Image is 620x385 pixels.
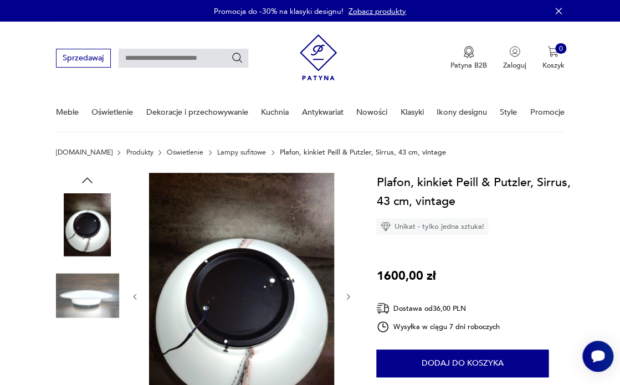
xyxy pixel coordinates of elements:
a: Promocje [530,93,564,131]
img: Ikona dostawy [376,301,390,315]
img: Ikona koszyka [547,46,558,57]
a: Kuchnia [261,93,289,131]
button: Dodaj do koszyka [376,350,549,377]
div: Wysyłka w ciągu 7 dni roboczych [376,320,499,333]
a: Oświetlenie [91,93,133,131]
p: Zaloguj [503,60,526,70]
a: Oświetlenie [167,148,203,156]
img: Zdjęcie produktu Plafon, kinkiet Peill & Putzler, Sirrus, 43 cm, vintage [56,264,119,327]
p: 1600,00 zł [376,266,435,285]
a: Style [500,93,517,131]
div: Unikat - tylko jedna sztuka! [376,218,488,235]
iframe: Smartsupp widget button [582,341,613,372]
img: Zdjęcie produktu Plafon, kinkiet Peill & Putzler, Sirrus, 43 cm, vintage [56,193,119,256]
button: 0Koszyk [542,46,564,70]
div: 0 [555,43,566,54]
p: Patyna B2B [450,60,487,70]
button: Szukaj [231,52,243,64]
p: Promocja do -30% na klasyki designu! [214,6,344,17]
h1: Plafon, kinkiet Peill & Putzler, Sirrus, 43 cm, vintage [376,173,580,211]
button: Zaloguj [503,46,526,70]
img: Ikonka użytkownika [509,46,520,57]
button: Sprzedawaj [56,49,111,67]
p: Koszyk [542,60,564,70]
img: Ikona diamentu [381,222,391,232]
a: Dekoracje i przechowywanie [146,93,248,131]
a: Lampy sufitowe [217,148,266,156]
img: Ikona medalu [463,46,474,58]
a: Sprzedawaj [56,55,111,62]
img: Patyna - sklep z meblami i dekoracjami vintage [300,30,337,84]
p: Plafon, kinkiet Peill & Putzler, Sirrus, 43 cm, vintage [280,148,446,156]
a: Produkty [126,148,153,156]
a: [DOMAIN_NAME] [56,148,112,156]
a: Klasyki [401,93,424,131]
a: Zobacz produkty [349,6,406,17]
a: Meble [56,93,79,131]
a: Ikony designu [437,93,486,131]
a: Nowości [356,93,387,131]
a: Antykwariat [302,93,344,131]
div: Dostawa od 36,00 PLN [376,301,499,315]
a: Ikona medaluPatyna B2B [450,46,487,70]
button: Patyna B2B [450,46,487,70]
